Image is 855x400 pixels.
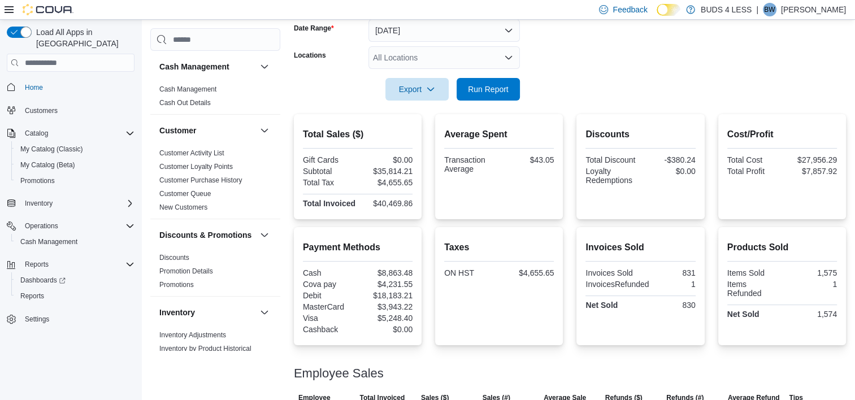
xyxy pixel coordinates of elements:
div: $35,814.21 [360,167,413,176]
label: Date Range [294,24,334,33]
button: [DATE] [368,19,520,42]
a: Customers [20,104,62,118]
div: Subtotal [303,167,355,176]
h3: Cash Management [159,61,229,72]
span: Operations [25,221,58,231]
h2: Average Spent [444,128,554,141]
button: Inventory [159,307,255,318]
h2: Total Sales ($) [303,128,413,141]
a: Promotion Details [159,267,213,275]
span: Customers [25,106,58,115]
button: Catalog [2,125,139,141]
span: Cash Management [16,235,134,249]
div: $0.00 [360,325,413,334]
button: Promotions [11,173,139,189]
span: Customer Activity List [159,149,224,158]
span: Settings [20,312,134,326]
a: Cash Management [16,235,82,249]
button: Settings [2,311,139,327]
a: Customer Loyalty Points [159,163,233,171]
a: Reports [16,289,49,303]
span: Customer Loyalty Points [159,162,233,171]
div: Total Discount [585,155,638,164]
div: -$380.24 [643,155,696,164]
button: My Catalog (Classic) [11,141,139,157]
span: Cash Management [20,237,77,246]
div: Customer [150,146,280,219]
span: Reports [20,292,44,301]
a: Promotions [16,174,59,188]
span: Promotion Details [159,267,213,276]
a: Settings [20,312,54,326]
span: Load All Apps in [GEOGRAPHIC_DATA] [32,27,134,49]
strong: Total Invoiced [303,199,355,208]
a: New Customers [159,203,207,211]
button: Catalog [20,127,53,140]
span: Reports [16,289,134,303]
a: Discounts [159,254,189,262]
span: Catalog [25,129,48,138]
div: $3,943.22 [360,302,413,311]
span: Customer Purchase History [159,176,242,185]
span: Reports [20,258,134,271]
div: Total Tax [303,178,355,187]
img: Cova [23,4,73,15]
button: Operations [2,218,139,234]
button: Operations [20,219,63,233]
h3: Discounts & Promotions [159,229,251,241]
span: Dashboards [20,276,66,285]
div: $40,469.86 [360,199,413,208]
button: Inventory [2,195,139,211]
div: Cash Management [150,82,280,114]
span: Promotions [16,174,134,188]
div: Gift Cards [303,155,355,164]
div: $5,248.40 [360,314,413,323]
span: Operations [20,219,134,233]
span: Inventory [25,199,53,208]
h2: Cost/Profit [727,128,837,141]
a: Dashboards [16,273,70,287]
div: Invoices Sold [585,268,638,277]
div: Total Profit [727,167,780,176]
h3: Customer [159,125,196,136]
input: Dark Mode [657,4,680,16]
span: My Catalog (Beta) [20,160,75,169]
div: 830 [643,301,696,310]
div: 831 [643,268,696,277]
p: BUDS 4 LESS [701,3,752,16]
div: $4,655.65 [501,268,554,277]
span: Promotions [20,176,55,185]
p: [PERSON_NAME] [781,3,846,16]
h2: Payment Methods [303,241,413,254]
strong: Net Sold [585,301,618,310]
div: $8,863.48 [360,268,413,277]
button: Reports [20,258,53,271]
div: Total Cost [727,155,780,164]
h3: Inventory [159,307,195,318]
button: Reports [2,256,139,272]
span: Run Report [468,84,509,95]
a: My Catalog (Beta) [16,158,80,172]
div: Cash [303,268,355,277]
h3: Employee Sales [294,367,384,380]
span: Cash Management [159,85,216,94]
span: My Catalog (Classic) [16,142,134,156]
p: | [756,3,758,16]
div: Debit [303,291,355,300]
div: Cashback [303,325,355,334]
span: Feedback [613,4,647,15]
span: My Catalog (Classic) [20,145,83,154]
div: Brad Warrin [763,3,776,16]
button: Customer [159,125,255,136]
a: Cash Management [159,85,216,93]
span: Customers [20,103,134,118]
div: $0.00 [643,167,696,176]
button: Inventory [258,306,271,319]
button: Export [385,78,449,101]
button: Customers [2,102,139,119]
div: Transaction Average [444,155,497,173]
div: $4,655.65 [360,178,413,187]
div: $27,956.29 [784,155,837,164]
div: Loyalty Redemptions [585,167,638,185]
